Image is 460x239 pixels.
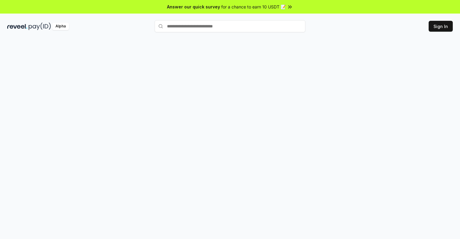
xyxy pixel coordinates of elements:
[29,23,51,30] img: pay_id
[221,4,286,10] span: for a chance to earn 10 USDT 📝
[429,21,453,32] button: Sign In
[167,4,220,10] span: Answer our quick survey
[7,23,27,30] img: reveel_dark
[52,23,69,30] div: Alpha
